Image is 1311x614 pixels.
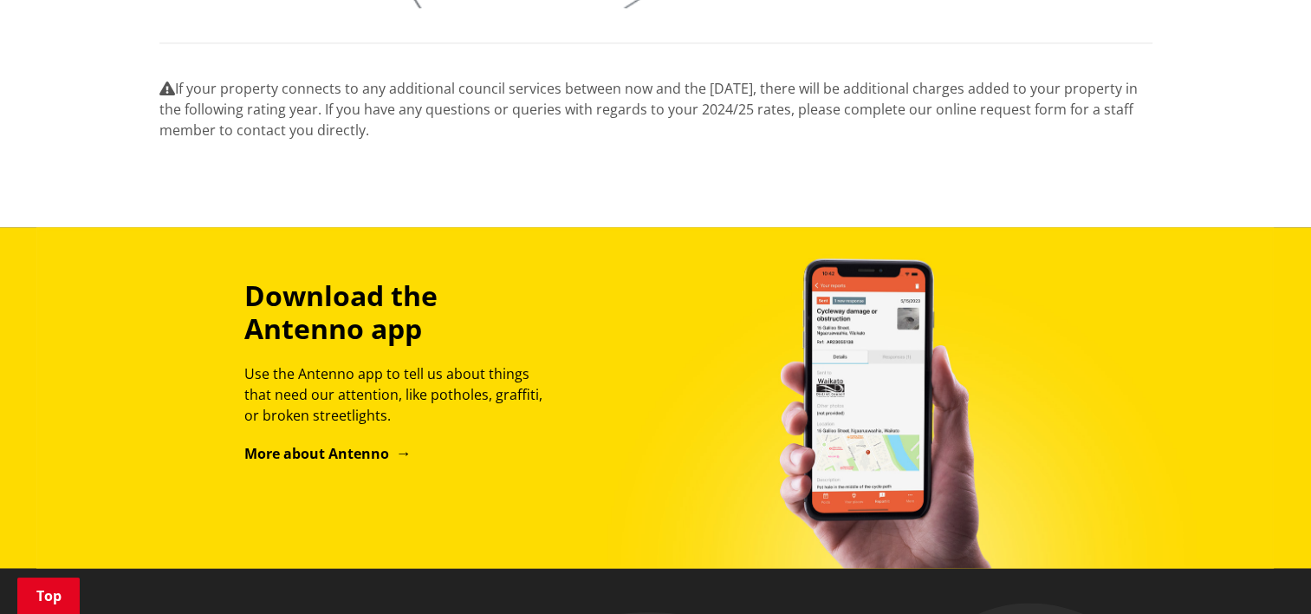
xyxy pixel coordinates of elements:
h3: Download the Antenno app [244,279,558,346]
img: Download on the App Store [370,481,474,516]
img: Get it on Google Play [244,481,361,516]
p: If your property connects to any additional council services between now and the [DATE], there wi... [159,78,1152,140]
a: Top [17,578,80,614]
p: Use the Antenno app to tell us about things that need our attention, like potholes, graffiti, or ... [244,363,558,426]
a: More about Antenno [244,444,412,463]
iframe: Messenger Launcher [1231,541,1294,604]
